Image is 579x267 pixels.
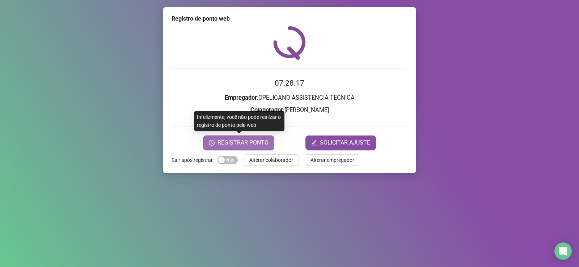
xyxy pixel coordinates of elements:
strong: Colaborador [250,107,283,113]
div: Infelizmente, você não pode realizar o registro de ponto pela web [194,111,284,131]
span: Alterar colaborador [249,156,293,164]
img: QRPoint [273,26,306,60]
span: SOLICITAR AJUSTE [320,138,370,147]
time: 07:28:17 [275,79,304,87]
div: Registro de ponto web [172,14,407,23]
span: REGISTRAR PONTO [217,138,269,147]
span: clock-circle [209,140,215,146]
button: Alterar empregador [305,154,360,166]
label: Sair após registrar [172,154,217,166]
button: REGISTRAR PONTO [203,135,274,150]
div: Open Intercom Messenger [554,242,572,260]
span: Alterar empregador [310,156,354,164]
h3: : OPELICANO ASSISTENCIA TECNICA [172,93,407,103]
strong: Empregador [225,94,257,101]
button: Alterar colaborador [244,154,299,166]
button: editSOLICITAR AJUSTE [305,135,376,150]
span: edit [311,140,317,146]
h3: : [PERSON_NAME] [172,105,407,115]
